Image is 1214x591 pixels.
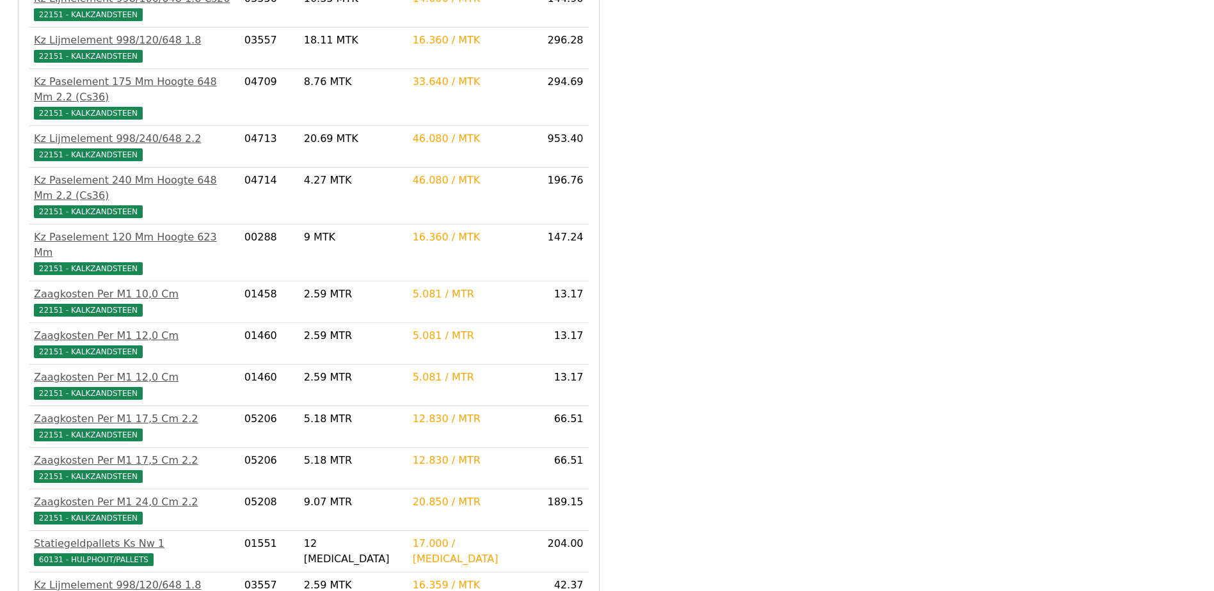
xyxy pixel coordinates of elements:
[529,323,588,365] td: 13.17
[413,536,524,567] div: 17.000 / [MEDICAL_DATA]
[239,531,299,572] td: 01551
[34,33,234,63] a: Kz Lijmelement 998/120/648 1.822151 - KALKZANDSTEEN
[34,74,234,105] div: Kz Paselement 175 Mm Hoogte 648 Mm 2.2 (Cs36)
[239,126,299,168] td: 04713
[304,287,403,302] div: 2.59 MTR
[239,28,299,69] td: 03557
[413,287,524,302] div: 5.081 / MTR
[34,148,143,161] span: 22151 - KALKZANDSTEEN
[34,131,234,146] div: Kz Lijmelement 998/240/648 2.2
[34,328,234,359] a: Zaagkosten Per M1 12,0 Cm22151 - KALKZANDSTEEN
[304,131,403,146] div: 20.69 MTK
[304,173,403,188] div: 4.27 MTK
[34,494,234,525] a: Zaagkosten Per M1 24,0 Cm 2.222151 - KALKZANDSTEEN
[34,287,234,317] a: Zaagkosten Per M1 10,0 Cm22151 - KALKZANDSTEEN
[34,411,234,442] a: Zaagkosten Per M1 17,5 Cm 2.222151 - KALKZANDSTEEN
[34,304,143,317] span: 22151 - KALKZANDSTEEN
[34,131,234,162] a: Kz Lijmelement 998/240/648 2.222151 - KALKZANDSTEEN
[304,230,403,245] div: 9 MTK
[304,453,403,468] div: 5.18 MTR
[529,225,588,281] td: 147.24
[34,370,234,400] a: Zaagkosten Per M1 12,0 Cm22151 - KALKZANDSTEEN
[304,370,403,385] div: 2.59 MTR
[34,470,143,483] span: 22151 - KALKZANDSTEEN
[413,173,524,188] div: 46.080 / MTK
[239,406,299,448] td: 05206
[529,69,588,126] td: 294.69
[34,536,234,551] div: Statiegeldpallets Ks Nw 1
[34,50,143,63] span: 22151 - KALKZANDSTEEN
[529,531,588,572] td: 204.00
[239,365,299,406] td: 01460
[239,281,299,323] td: 01458
[34,512,143,524] span: 22151 - KALKZANDSTEEN
[529,406,588,448] td: 66.51
[529,126,588,168] td: 953.40
[34,411,234,427] div: Zaagkosten Per M1 17,5 Cm 2.2
[413,131,524,146] div: 46.080 / MTK
[529,448,588,489] td: 66.51
[413,230,524,245] div: 16.360 / MTK
[529,28,588,69] td: 296.28
[413,328,524,343] div: 5.081 / MTR
[529,281,588,323] td: 13.17
[239,323,299,365] td: 01460
[239,448,299,489] td: 05206
[239,168,299,225] td: 04714
[34,230,234,260] div: Kz Paselement 120 Mm Hoogte 623 Mm
[304,494,403,510] div: 9.07 MTR
[529,365,588,406] td: 13.17
[413,74,524,90] div: 33.640 / MTK
[34,345,143,358] span: 22151 - KALKZANDSTEEN
[34,328,234,343] div: Zaagkosten Per M1 12,0 Cm
[304,33,403,48] div: 18.11 MTK
[304,328,403,343] div: 2.59 MTR
[239,225,299,281] td: 00288
[34,287,234,302] div: Zaagkosten Per M1 10,0 Cm
[34,453,234,484] a: Zaagkosten Per M1 17,5 Cm 2.222151 - KALKZANDSTEEN
[413,370,524,385] div: 5.081 / MTR
[34,205,143,218] span: 22151 - KALKZANDSTEEN
[239,489,299,531] td: 05208
[34,553,154,566] span: 60131 - HULPHOUT/PALLETS
[304,74,403,90] div: 8.76 MTK
[304,411,403,427] div: 5.18 MTR
[34,74,234,120] a: Kz Paselement 175 Mm Hoogte 648 Mm 2.2 (Cs36)22151 - KALKZANDSTEEN
[34,536,234,567] a: Statiegeldpallets Ks Nw 160131 - HULPHOUT/PALLETS
[34,173,234,203] div: Kz Paselement 240 Mm Hoogte 648 Mm 2.2 (Cs36)
[34,107,143,120] span: 22151 - KALKZANDSTEEN
[34,262,143,275] span: 22151 - KALKZANDSTEEN
[304,536,403,567] div: 12 [MEDICAL_DATA]
[34,230,234,276] a: Kz Paselement 120 Mm Hoogte 623 Mm22151 - KALKZANDSTEEN
[34,429,143,441] span: 22151 - KALKZANDSTEEN
[34,453,234,468] div: Zaagkosten Per M1 17,5 Cm 2.2
[529,168,588,225] td: 196.76
[34,370,234,385] div: Zaagkosten Per M1 12,0 Cm
[529,489,588,531] td: 189.15
[413,494,524,510] div: 20.850 / MTR
[413,411,524,427] div: 12.830 / MTR
[34,33,234,48] div: Kz Lijmelement 998/120/648 1.8
[239,69,299,126] td: 04709
[413,33,524,48] div: 16.360 / MTK
[34,387,143,400] span: 22151 - KALKZANDSTEEN
[34,8,143,21] span: 22151 - KALKZANDSTEEN
[413,453,524,468] div: 12.830 / MTR
[34,173,234,219] a: Kz Paselement 240 Mm Hoogte 648 Mm 2.2 (Cs36)22151 - KALKZANDSTEEN
[34,494,234,510] div: Zaagkosten Per M1 24,0 Cm 2.2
